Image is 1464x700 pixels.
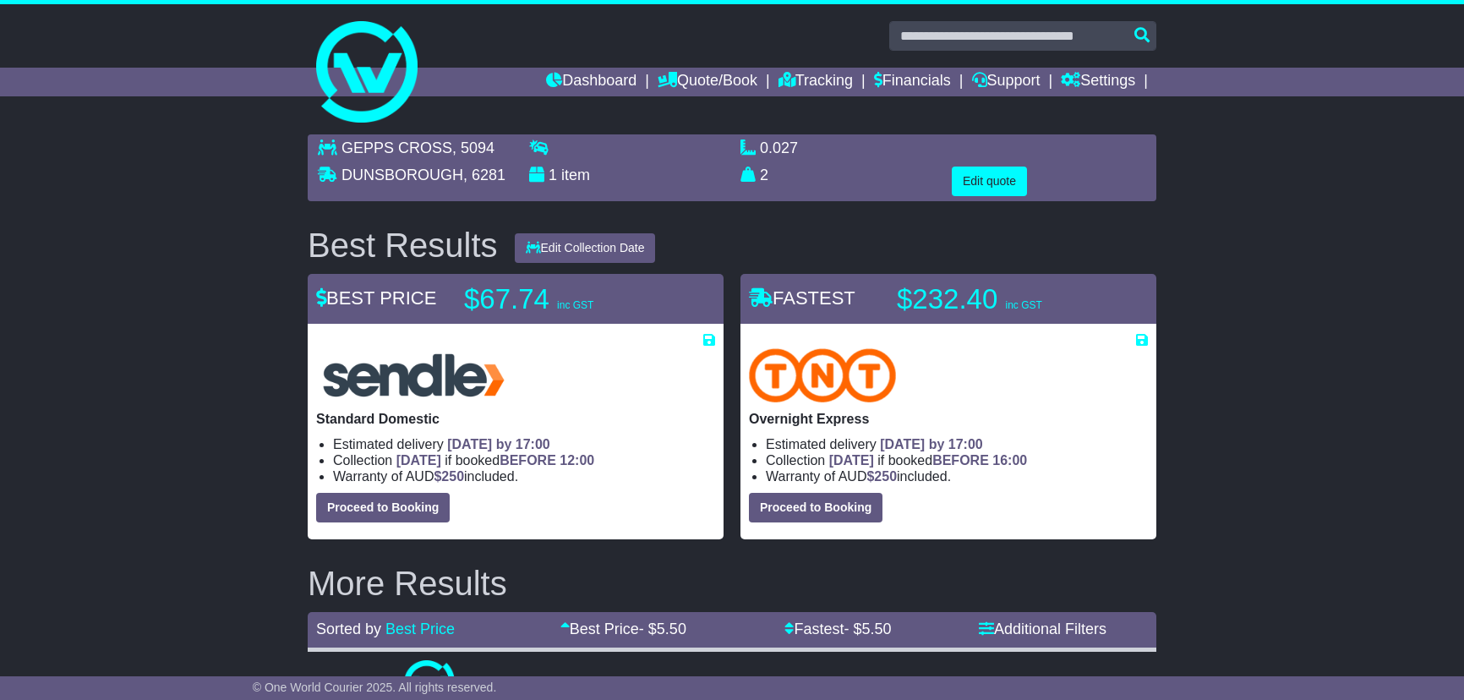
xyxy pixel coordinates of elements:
a: Settings [1061,68,1135,96]
span: if booked [829,453,1027,468]
span: $ [434,469,464,484]
li: Estimated delivery [333,436,715,452]
span: inc GST [1005,299,1041,311]
span: 12:00 [560,453,594,468]
span: 5.50 [862,621,892,637]
span: - $ [639,621,686,637]
span: inc GST [557,299,593,311]
p: Standard Domestic [316,411,715,427]
span: 0.027 [760,139,798,156]
span: item [561,167,590,183]
span: © One World Courier 2025. All rights reserved. [253,681,497,694]
p: $67.74 [464,282,675,316]
button: Edit Collection Date [515,233,656,263]
span: 1 [549,167,557,183]
button: Edit quote [952,167,1027,196]
li: Warranty of AUD included. [766,468,1148,484]
a: Tracking [778,68,853,96]
li: Warranty of AUD included. [333,468,715,484]
span: - $ [844,621,891,637]
span: 5.50 [657,621,686,637]
span: Sorted by [316,621,381,637]
a: Best Price- $5.50 [560,621,686,637]
li: Collection [333,452,715,468]
a: Best Price [385,621,455,637]
span: 250 [874,469,897,484]
span: , 6281 [463,167,505,183]
span: [DATE] by 17:00 [447,437,550,451]
a: Support [972,68,1041,96]
a: Financials [874,68,951,96]
p: $232.40 [897,282,1108,316]
img: Sendle: Standard Domestic [316,348,511,402]
span: if booked [396,453,594,468]
span: 2 [760,167,768,183]
span: 250 [441,469,464,484]
span: $ [866,469,897,484]
a: Fastest- $5.50 [784,621,891,637]
a: Quote/Book [658,68,757,96]
li: Collection [766,452,1148,468]
img: TNT Domestic: Overnight Express [749,348,896,402]
span: [DATE] by 17:00 [880,437,983,451]
button: Proceed to Booking [316,493,450,522]
span: GEPPS CROSS [341,139,452,156]
a: Additional Filters [979,621,1106,637]
a: Dashboard [546,68,636,96]
span: BEFORE [932,453,989,468]
div: Best Results [299,227,506,264]
span: 16:00 [992,453,1027,468]
span: , 5094 [452,139,494,156]
span: DUNSBOROUGH [341,167,463,183]
button: Proceed to Booking [749,493,882,522]
span: BEST PRICE [316,287,436,309]
span: BEFORE [500,453,556,468]
h2: More Results [308,565,1156,602]
p: Overnight Express [749,411,1148,427]
li: Estimated delivery [766,436,1148,452]
span: [DATE] [396,453,441,468]
span: [DATE] [829,453,874,468]
span: FASTEST [749,287,855,309]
